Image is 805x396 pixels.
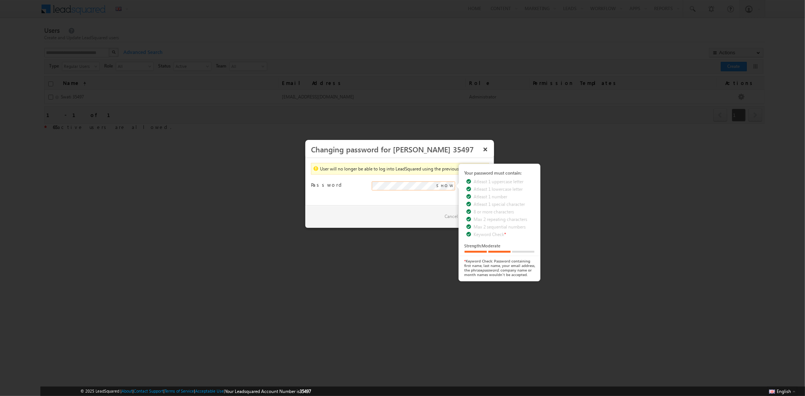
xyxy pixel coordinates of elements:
[436,182,453,189] span: SHOW
[465,259,536,277] span: Keyword Check: Password containing first name, last name, your email address, the phrase , compan...
[483,268,499,272] i: password
[165,388,194,393] a: Terms of Service
[465,243,482,248] span: Strength:
[441,211,462,222] a: Cancel
[80,388,311,395] span: © 2025 LeadSquared | | | | |
[466,231,537,239] li: Keyword Check
[777,388,791,394] span: English
[134,388,163,393] a: Contact Support
[466,186,537,193] li: Atleast 1 lowercase letter
[466,216,537,224] li: Max 2 repeating characters
[482,243,501,248] span: Moderate
[311,181,367,188] label: Password
[195,388,224,393] a: Acceptable Use
[466,209,537,216] li: 8 or more characters
[466,201,537,209] li: Atleast 1 special character
[122,388,132,393] a: About
[225,388,311,394] span: Your Leadsquared Account Number is
[311,143,479,156] h3: Changing password for [PERSON_NAME] 35497
[465,170,537,177] div: Your password must contain:
[466,178,537,186] li: Atleast 1 uppercase letter
[320,166,480,172] span: User will no longer be able to log into LeadSquared using the previous password.
[466,193,537,201] li: Atleast 1 number
[479,143,491,156] button: ×
[300,388,311,394] span: 35497
[767,387,797,396] button: English
[466,224,537,231] li: Max 2 sequential numbers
